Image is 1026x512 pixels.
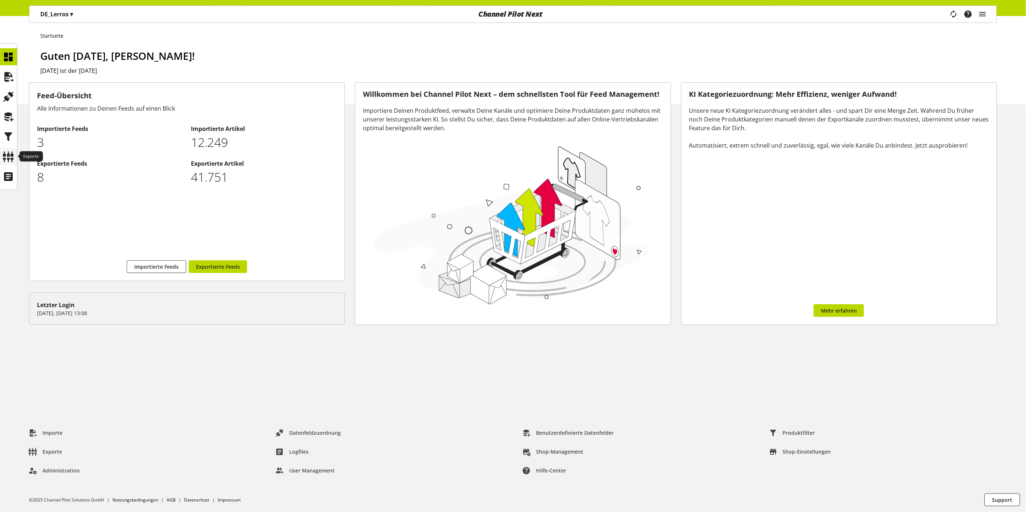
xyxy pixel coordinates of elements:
[113,497,158,503] a: Nutzungsbedingungen
[783,448,831,455] span: Shop-Einstellungen
[517,464,572,477] a: Hilfe-Center
[42,429,62,437] span: Importe
[23,426,68,439] a: Importe
[40,10,73,18] p: DE_Lerros
[821,307,857,314] span: Mehr erfahren
[20,151,43,161] div: Exporte
[689,90,989,99] h3: KI Kategoriezuordnung: Mehr Effizienz, weniger Aufwand!
[37,159,183,168] h2: Exportierte Feeds
[37,90,337,101] h3: Feed-Übersicht
[37,124,183,133] h2: Importierte Feeds
[42,467,80,474] span: Administration
[764,426,821,439] a: Produktfilter
[40,66,997,75] h2: [DATE] ist der [DATE]
[23,445,68,458] a: Exporte
[191,159,337,168] h2: Exportierte Artikel
[167,497,176,503] a: AGB
[783,429,815,437] span: Produktfilter
[289,467,335,474] span: User Management
[218,497,241,503] a: Impressum
[127,260,186,273] a: Importierte Feeds
[370,141,654,308] img: 78e1b9dcff1e8392d83655fcfc870417.svg
[536,448,583,455] span: Shop-Management
[689,106,989,150] div: Unsere neue KI Kategoriezuordnung verändert alles - und spart Dir eine Menge Zeit. Während Du frü...
[363,106,663,132] div: Importiere Deinen Produktfeed, verwalte Deine Kanäle und optimiere Deine Produktdaten ganz mühelo...
[363,90,663,99] h3: Willkommen bei Channel Pilot Next – dem schnellsten Tool für Feed Management!
[191,168,337,186] p: 41751
[289,448,308,455] span: Logfiles
[37,104,337,113] div: Alle Informationen zu Deinen Feeds auf einen Blick
[517,426,620,439] a: Benutzerdefinierte Datenfelder
[985,494,1020,506] button: Support
[289,429,341,437] span: Datenfeldzuordnung
[23,464,86,477] a: Administration
[517,445,589,458] a: Shop-Management
[196,263,240,271] span: Exportierte Feeds
[536,429,614,437] span: Benutzerdefinierte Datenfelder
[29,497,113,503] li: ©2025 Channel Pilot Solutions GmbH
[189,260,247,273] a: Exportierte Feeds
[536,467,566,474] span: Hilfe-Center
[814,304,864,317] a: Mehr erfahren
[270,426,347,439] a: Datenfeldzuordnung
[42,448,62,455] span: Exporte
[37,309,337,317] p: [DATE], [DATE] 13:08
[29,5,997,23] nav: main navigation
[191,133,337,152] p: 12249
[40,49,195,63] span: Guten [DATE], [PERSON_NAME]!
[37,133,183,152] p: 3
[992,496,1013,504] span: Support
[134,263,179,271] span: Importierte Feeds
[191,124,337,133] h2: Importierte Artikel
[37,301,337,309] div: Letzter Login
[184,497,209,503] a: Datenschutz
[764,445,837,458] a: Shop-Einstellungen
[270,445,314,458] a: Logfiles
[70,10,73,18] span: ▾
[37,168,183,186] p: 8
[270,464,340,477] a: User Management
